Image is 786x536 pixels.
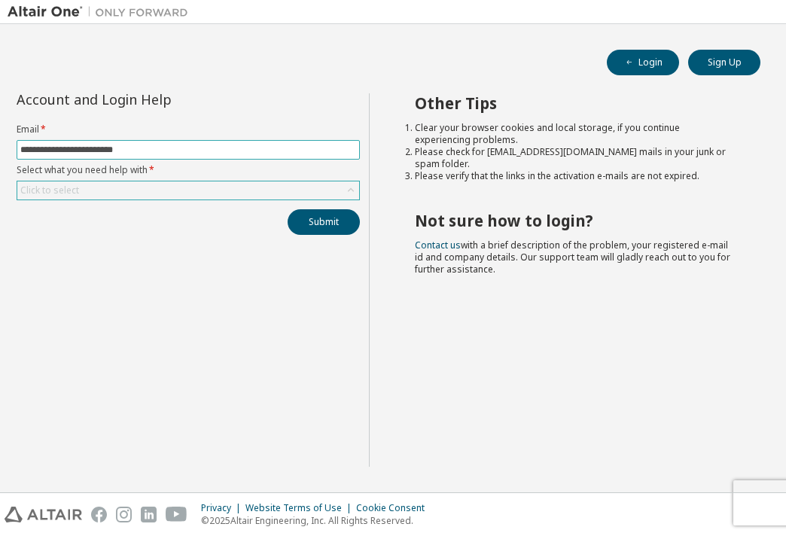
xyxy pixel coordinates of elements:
[288,209,360,235] button: Submit
[415,239,730,276] span: with a brief description of the problem, your registered e-mail id and company details. Our suppo...
[5,507,82,522] img: altair_logo.svg
[91,507,107,522] img: facebook.svg
[166,507,187,522] img: youtube.svg
[116,507,132,522] img: instagram.svg
[415,170,733,182] li: Please verify that the links in the activation e-mails are not expired.
[8,5,196,20] img: Altair One
[17,164,360,176] label: Select what you need help with
[20,184,79,196] div: Click to select
[141,507,157,522] img: linkedin.svg
[17,181,359,199] div: Click to select
[17,123,360,136] label: Email
[415,146,733,170] li: Please check for [EMAIL_ADDRESS][DOMAIN_NAME] mails in your junk or spam folder.
[17,93,291,105] div: Account and Login Help
[415,239,461,251] a: Contact us
[201,502,245,514] div: Privacy
[607,50,679,75] button: Login
[245,502,356,514] div: Website Terms of Use
[415,211,733,230] h2: Not sure how to login?
[415,93,733,113] h2: Other Tips
[688,50,760,75] button: Sign Up
[415,122,733,146] li: Clear your browser cookies and local storage, if you continue experiencing problems.
[356,502,434,514] div: Cookie Consent
[201,514,434,527] p: © 2025 Altair Engineering, Inc. All Rights Reserved.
